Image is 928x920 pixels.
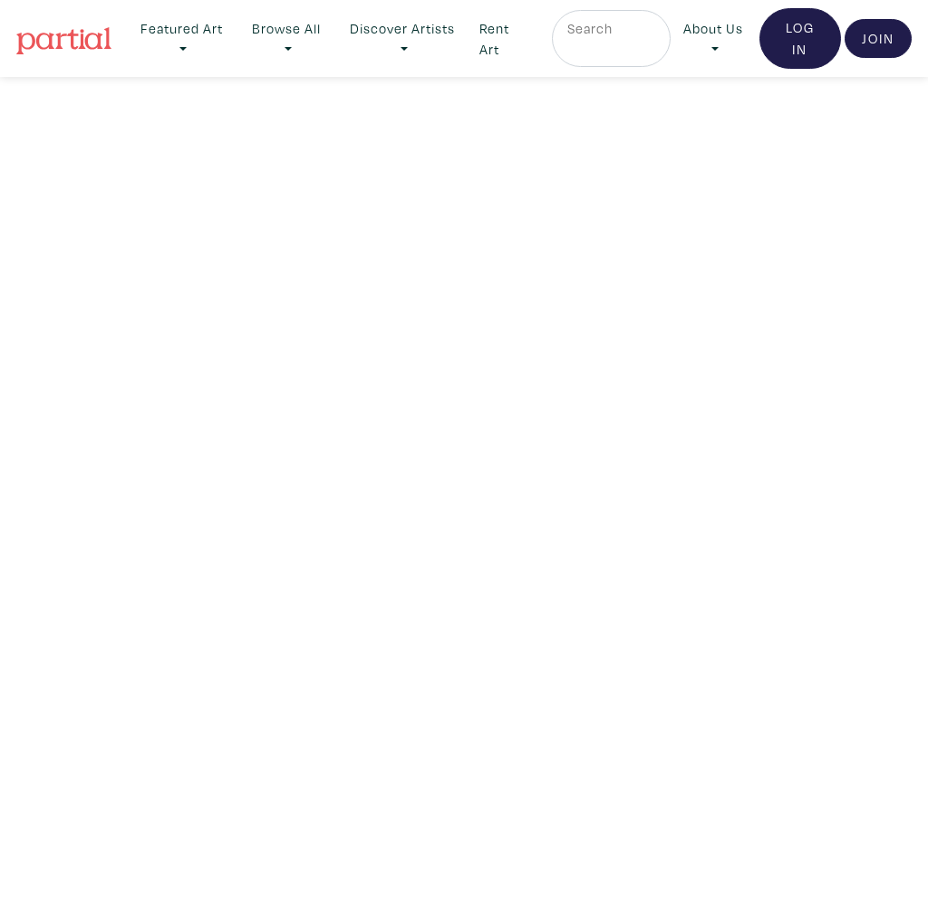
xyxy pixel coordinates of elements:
a: Join [845,19,912,59]
a: Discover Artists [338,10,468,68]
input: Search [565,17,656,40]
a: About Us [671,10,755,68]
a: Log In [759,8,841,69]
a: Browse All [239,10,333,68]
a: Rent Art [471,10,540,68]
a: Featured Art [128,10,236,68]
